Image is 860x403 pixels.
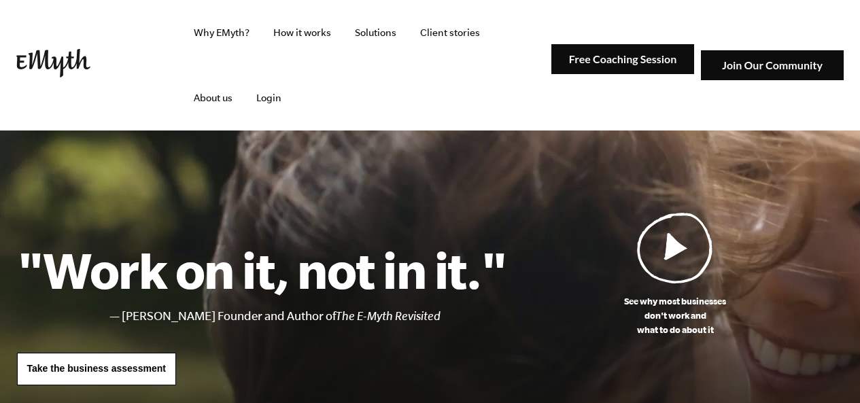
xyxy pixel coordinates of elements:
img: EMyth [16,49,90,77]
a: See why most businessesdon't work andwhat to do about it [507,212,844,337]
p: See why most businesses don't work and what to do about it [507,294,844,337]
img: Join Our Community [701,50,844,81]
a: About us [183,65,243,130]
a: Take the business assessment [17,353,176,385]
i: The E-Myth Revisited [336,309,441,323]
img: Free Coaching Session [551,44,694,75]
a: Login [245,65,292,130]
span: Take the business assessment [27,363,166,374]
img: Play Video [637,212,713,283]
li: [PERSON_NAME] Founder and Author of [122,306,507,326]
h1: "Work on it, not in it." [17,240,507,300]
iframe: Chat Widget [792,338,860,403]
